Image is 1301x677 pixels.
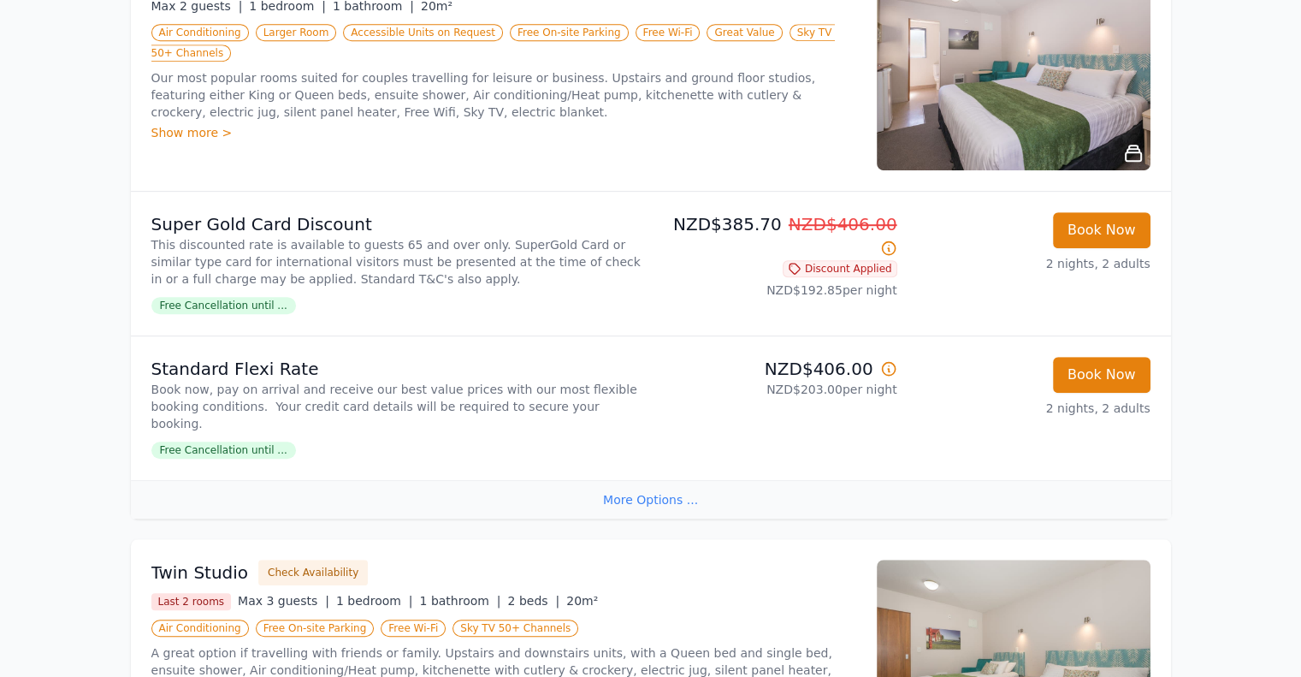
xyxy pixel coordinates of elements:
p: NZD$203.00 per night [658,381,897,398]
p: 2 nights, 2 adults [911,255,1150,272]
span: 1 bedroom | [336,594,413,608]
span: 20m² [566,594,598,608]
span: Accessible Units on Request [343,24,503,41]
p: NZD$385.70 [658,212,897,260]
div: Show more > [151,124,856,141]
p: NZD$406.00 [658,357,897,381]
p: 2 nights, 2 adults [911,400,1150,417]
span: Larger Room [256,24,337,41]
p: Super Gold Card Discount [151,212,644,236]
span: NZD$406.00 [789,214,897,235]
span: Free Cancellation until ... [151,442,296,459]
span: Last 2 rooms [151,593,232,610]
span: Air Conditioning [151,620,249,637]
h3: Twin Studio [151,561,249,585]
p: Standard Flexi Rate [151,357,644,381]
span: 2 beds | [508,594,560,608]
span: Max 3 guests | [238,594,329,608]
p: Our most popular rooms suited for couples travelling for leisure or business. Upstairs and ground... [151,69,856,121]
button: Check Availability [258,560,368,585]
p: Book now, pay on arrival and receive our best value prices with our most flexible booking conditi... [151,381,644,432]
span: Free On-site Parking [256,620,375,637]
div: More Options ... [131,480,1171,519]
span: Free Wi-Fi [381,620,446,637]
span: Free Wi-Fi [636,24,701,41]
span: Air Conditioning [151,24,249,41]
span: Free Cancellation until ... [151,297,296,314]
span: Discount Applied [783,260,897,277]
span: Great Value [707,24,782,41]
span: Sky TV 50+ Channels [452,620,578,637]
span: 1 bathroom | [419,594,500,608]
span: Free On-site Parking [510,24,629,41]
button: Book Now [1053,212,1150,248]
p: This discounted rate is available to guests 65 and over only. SuperGold Card or similar type card... [151,236,644,288]
p: NZD$192.85 per night [658,282,897,299]
button: Book Now [1053,357,1150,393]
